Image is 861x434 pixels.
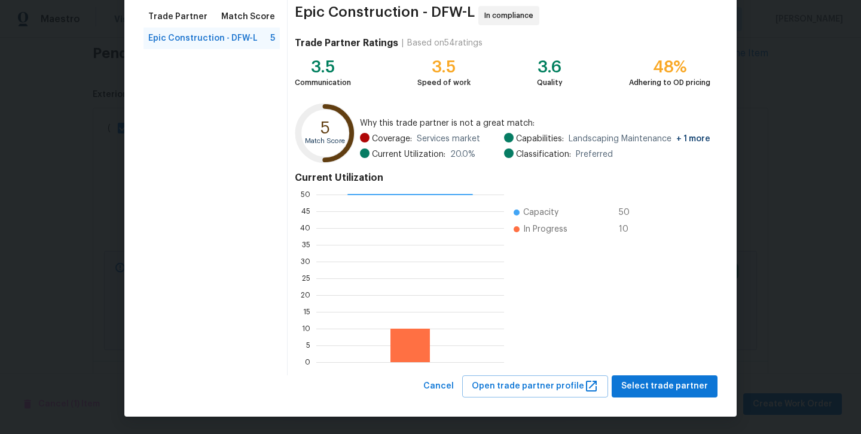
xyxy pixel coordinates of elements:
[537,61,563,73] div: 3.6
[417,61,471,73] div: 3.5
[619,207,638,218] span: 50
[676,135,710,143] span: + 1 more
[301,208,310,215] text: 45
[516,133,564,145] span: Capabilities:
[516,148,571,160] span: Classification:
[398,37,407,49] div: |
[372,148,445,160] span: Current Utilization:
[270,32,275,44] span: 5
[462,375,608,397] button: Open trade partner profile
[302,241,310,248] text: 35
[372,133,412,145] span: Coverage:
[484,10,538,22] span: In compliance
[417,77,471,89] div: Speed of work
[523,207,558,218] span: Capacity
[407,37,483,49] div: Based on 54 ratings
[423,379,454,394] span: Cancel
[221,11,275,23] span: Match Score
[417,133,480,145] span: Services market
[419,375,459,397] button: Cancel
[306,342,310,349] text: 5
[320,120,330,136] text: 5
[148,32,258,44] span: Epic Construction - DFW-L
[360,117,710,129] span: Why this trade partner is not a great match:
[629,77,710,89] div: Adhering to OD pricing
[295,172,710,184] h4: Current Utilization
[523,223,567,235] span: In Progress
[295,77,351,89] div: Communication
[621,379,708,394] span: Select trade partner
[629,61,710,73] div: 48%
[537,77,563,89] div: Quality
[148,11,207,23] span: Trade Partner
[301,258,310,265] text: 30
[302,275,310,282] text: 25
[612,375,717,397] button: Select trade partner
[305,359,310,366] text: 0
[619,223,638,235] span: 10
[295,6,475,25] span: Epic Construction - DFW-L
[576,148,613,160] span: Preferred
[300,224,310,232] text: 40
[472,379,599,394] span: Open trade partner profile
[450,148,475,160] span: 20.0 %
[295,61,351,73] div: 3.5
[301,292,310,299] text: 20
[295,37,398,49] h4: Trade Partner Ratings
[303,308,310,315] text: 15
[302,325,310,332] text: 10
[301,191,310,198] text: 50
[305,138,345,144] text: Match Score
[569,133,710,145] span: Landscaping Maintenance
